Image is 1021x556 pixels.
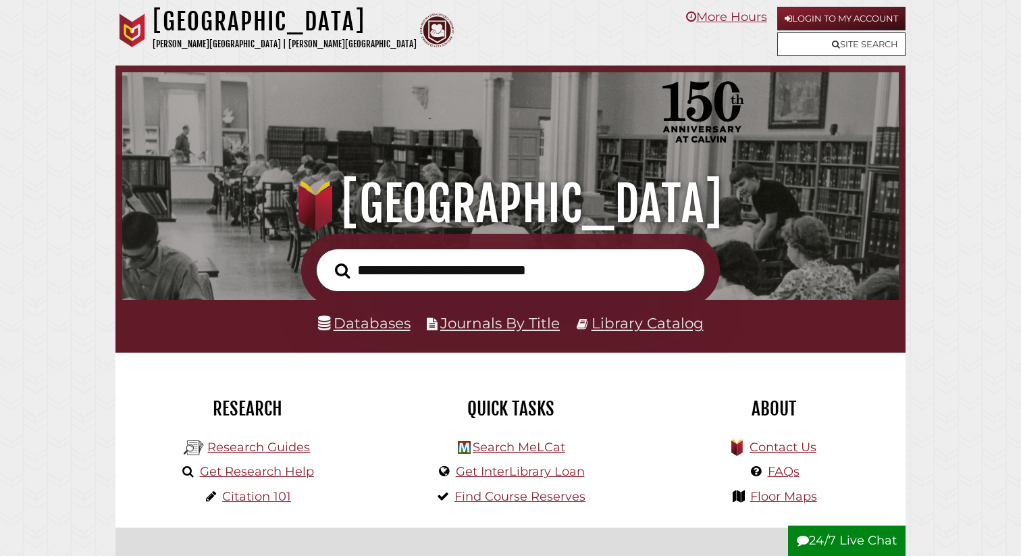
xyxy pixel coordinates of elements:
[389,397,632,420] h2: Quick Tasks
[222,489,291,504] a: Citation 101
[750,489,817,504] a: Floor Maps
[153,7,417,36] h1: [GEOGRAPHIC_DATA]
[768,464,800,479] a: FAQs
[138,174,884,234] h1: [GEOGRAPHIC_DATA]
[115,14,149,47] img: Calvin University
[458,441,471,454] img: Hekman Library Logo
[184,438,204,458] img: Hekman Library Logo
[420,14,454,47] img: Calvin Theological Seminary
[652,397,895,420] h2: About
[328,259,357,283] button: Search
[440,314,560,332] a: Journals By Title
[200,464,314,479] a: Get Research Help
[473,440,565,455] a: Search MeLCat
[777,32,906,56] a: Site Search
[686,9,767,24] a: More Hours
[750,440,816,455] a: Contact Us
[207,440,310,455] a: Research Guides
[454,489,585,504] a: Find Course Reserves
[777,7,906,30] a: Login to My Account
[126,397,369,420] h2: Research
[592,314,704,332] a: Library Catalog
[153,36,417,52] p: [PERSON_NAME][GEOGRAPHIC_DATA] | [PERSON_NAME][GEOGRAPHIC_DATA]
[318,314,411,332] a: Databases
[335,262,350,278] i: Search
[456,464,585,479] a: Get InterLibrary Loan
